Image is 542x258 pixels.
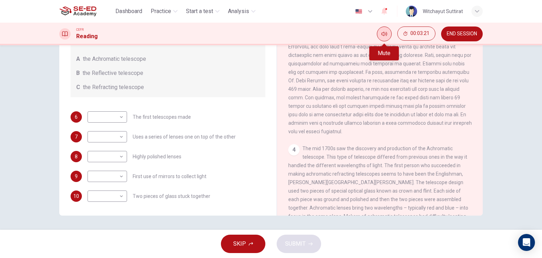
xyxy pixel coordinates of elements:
span: The mid 1700s saw the discovery and production of the Achromatic telescope. This type of telescop... [288,146,470,253]
div: Witchayut Suttirat [423,7,463,16]
span: Dashboard [115,7,142,16]
button: 00:03:21 [397,27,435,41]
button: SKIP [221,235,265,253]
span: END SESSION [447,31,477,37]
img: en [354,9,363,14]
span: Two pieces of glass stuck together [133,194,210,199]
div: 4 [288,144,300,156]
span: Analysis [228,7,249,16]
span: Start a test [186,7,213,16]
span: Highly polished lenses [133,154,181,159]
span: Lore 36 ipsum dolor, Sitamet consectet Adipi Elitse, doeiusmo tem inc u labor etdolore magna aliq... [288,10,472,134]
span: 8 [75,154,78,159]
span: SKIP [233,239,246,249]
span: the Refracting telescope [83,83,144,92]
span: C [76,83,80,92]
span: B [76,69,80,77]
span: Practice [151,7,171,16]
button: Dashboard [113,5,145,18]
button: Analysis [225,5,258,18]
button: END SESSION [441,27,483,41]
span: 10 [73,194,79,199]
span: 6 [75,115,78,119]
span: the Achromatic telescope [83,55,146,63]
span: 00:03:21 [410,31,429,36]
img: Profile picture [406,6,417,17]
span: CEFR [76,27,84,32]
div: Open Intercom Messenger [518,234,535,251]
a: SE-ED Academy logo [59,4,113,18]
span: First use of mirrors to collect light [133,174,206,179]
button: Start a test [183,5,222,18]
span: 9 [75,174,78,179]
div: Mute [377,27,392,41]
h1: Reading [76,32,98,41]
span: Uses a series of lenses one on top of the other [133,134,236,139]
button: Practice [148,5,180,18]
span: the Reflective telescope [83,69,143,77]
span: The first telescopes made [133,115,191,119]
img: SE-ED Academy logo [59,4,96,18]
div: Mute [369,46,399,60]
span: A [76,55,80,63]
div: Hide [397,27,435,41]
span: 7 [75,134,78,139]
